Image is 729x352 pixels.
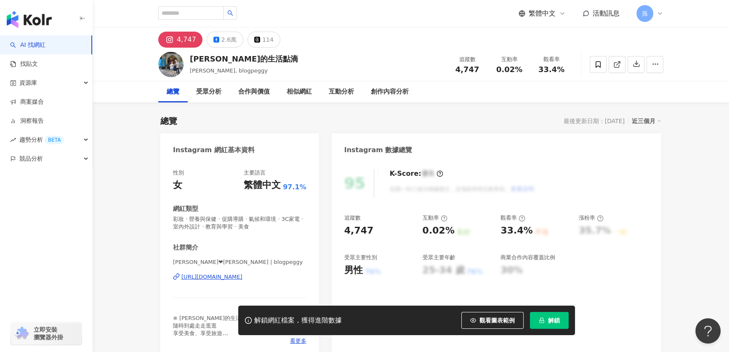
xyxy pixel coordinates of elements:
[329,87,354,97] div: 互動分析
[344,254,377,261] div: 受眾主要性別
[10,60,38,68] a: 找貼文
[173,258,306,266] span: [PERSON_NAME]❤[PERSON_NAME] | blogpeggy
[19,73,37,92] span: 資源庫
[496,65,522,74] span: 0.02%
[451,55,483,64] div: 追蹤數
[45,136,64,144] div: BETA
[500,224,532,237] div: 33.4%
[247,32,280,48] button: 114
[19,149,43,168] span: 競品分析
[173,145,255,155] div: Instagram 網紅基本資料
[422,224,454,237] div: 0.02%
[11,322,82,345] a: chrome extension立即安裝 瀏覽器外掛
[262,34,274,46] div: 114
[548,317,560,324] span: 解鎖
[173,215,306,231] span: 彩妝 · 營養與保健 · 促購導購 · 氣候和環境 · 3C家電 · 室內外設計 · 教育與學習 · 美食
[642,9,648,18] span: 孫
[579,214,604,222] div: 漲粉率
[593,9,620,17] span: 活動訊息
[13,327,30,340] img: chrome extension
[173,273,306,281] a: [URL][DOMAIN_NAME]
[177,34,196,46] div: 4,747
[422,254,455,261] div: 受眾主要年齡
[10,137,16,143] span: rise
[244,169,266,177] div: 主要語言
[221,34,237,46] div: 2.6萬
[564,118,625,124] div: 最後更新日期：[DATE]
[287,87,312,97] div: 相似網紅
[461,312,524,329] button: 觀看圖表範例
[7,11,52,28] img: logo
[344,214,361,222] div: 追蹤數
[196,87,221,97] div: 受眾分析
[34,326,63,341] span: 立即安裝 瀏覽器外掛
[455,65,479,74] span: 4,747
[530,312,569,329] button: 解鎖
[173,243,198,252] div: 社群簡介
[173,179,182,192] div: 女
[173,204,198,213] div: 網紅類型
[10,41,45,49] a: searchAI 找網紅
[227,10,233,16] span: search
[283,183,306,192] span: 97.1%
[190,67,268,74] span: [PERSON_NAME], blogpeggy
[390,169,443,178] div: K-Score :
[244,179,281,192] div: 繁體中文
[254,316,342,325] div: 解鎖網紅檔案，獲得進階數據
[539,317,545,323] span: lock
[19,130,64,149] span: 趨勢分析
[538,65,564,74] span: 33.4%
[10,98,44,106] a: 商案媒合
[238,87,270,97] div: 合作與價值
[344,145,412,155] div: Instagram 數據總覽
[10,117,44,125] a: 洞察報告
[173,169,184,177] div: 性別
[181,273,242,281] div: [URL][DOMAIN_NAME]
[500,214,525,222] div: 觀看率
[344,264,363,277] div: 男性
[535,55,567,64] div: 觀看率
[167,87,179,97] div: 總覽
[422,214,447,222] div: 互動率
[529,9,556,18] span: 繁體中文
[207,32,243,48] button: 2.6萬
[290,337,306,345] span: 看更多
[158,32,202,48] button: 4,747
[500,254,555,261] div: 商業合作內容覆蓋比例
[493,55,525,64] div: 互動率
[479,317,515,324] span: 觀看圖表範例
[158,52,184,77] img: KOL Avatar
[371,87,409,97] div: 創作內容分析
[344,224,374,237] div: 4,747
[632,116,661,126] div: 近三個月
[190,54,298,64] div: [PERSON_NAME]的生活點滴
[160,115,177,127] div: 總覽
